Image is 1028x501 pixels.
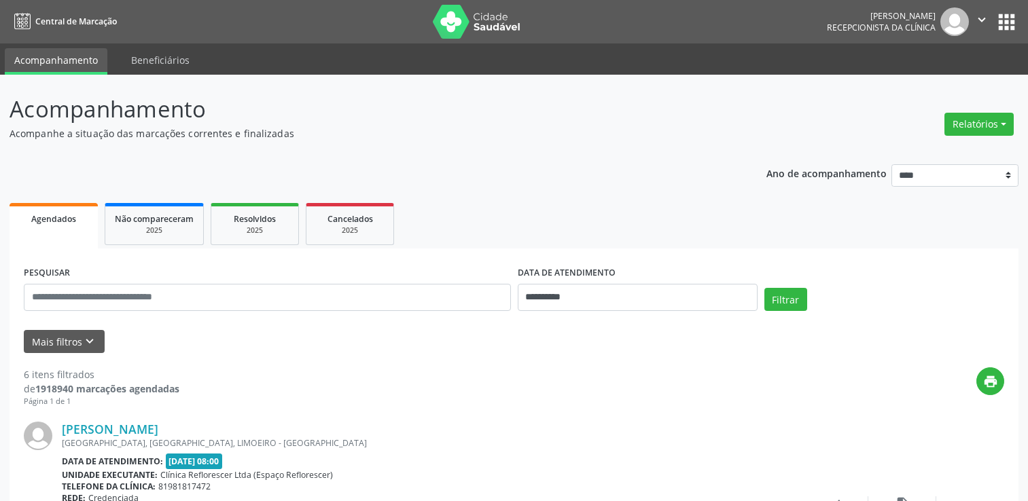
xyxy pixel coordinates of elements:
div: [PERSON_NAME] [827,10,936,22]
i: keyboard_arrow_down [82,334,97,349]
span: Cancelados [327,213,373,225]
div: [GEOGRAPHIC_DATA], [GEOGRAPHIC_DATA], LIMOEIRO - [GEOGRAPHIC_DATA] [62,437,800,449]
div: 2025 [221,225,289,236]
i:  [974,12,989,27]
a: Beneficiários [122,48,199,72]
b: Telefone da clínica: [62,481,156,492]
p: Acompanhamento [10,92,716,126]
button:  [969,7,995,36]
div: 2025 [115,225,194,236]
img: img [24,422,52,450]
div: de [24,382,179,396]
p: Ano de acompanhamento [766,164,887,181]
span: Não compareceram [115,213,194,225]
img: img [940,7,969,36]
button: Filtrar [764,288,807,311]
i: print [983,374,998,389]
button: Mais filtroskeyboard_arrow_down [24,330,105,354]
div: 6 itens filtrados [24,367,179,382]
a: [PERSON_NAME] [62,422,158,437]
a: Acompanhamento [5,48,107,75]
label: PESQUISAR [24,263,70,284]
b: Data de atendimento: [62,456,163,467]
span: Resolvidos [234,213,276,225]
span: Agendados [31,213,76,225]
span: [DATE] 08:00 [166,453,223,469]
b: Unidade executante: [62,469,158,481]
button: print [976,367,1004,395]
p: Acompanhe a situação das marcações correntes e finalizadas [10,126,716,141]
div: Página 1 de 1 [24,396,179,407]
button: apps [995,10,1018,34]
button: Relatórios [944,113,1014,136]
span: 81981817472 [158,481,211,492]
div: 2025 [316,225,384,236]
strong: 1918940 marcações agendadas [35,382,179,395]
span: Central de Marcação [35,16,117,27]
span: Clínica Reflorescer Ltda (Espaço Reflorescer) [160,469,333,481]
span: Recepcionista da clínica [827,22,936,33]
a: Central de Marcação [10,10,117,33]
label: DATA DE ATENDIMENTO [518,263,616,284]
